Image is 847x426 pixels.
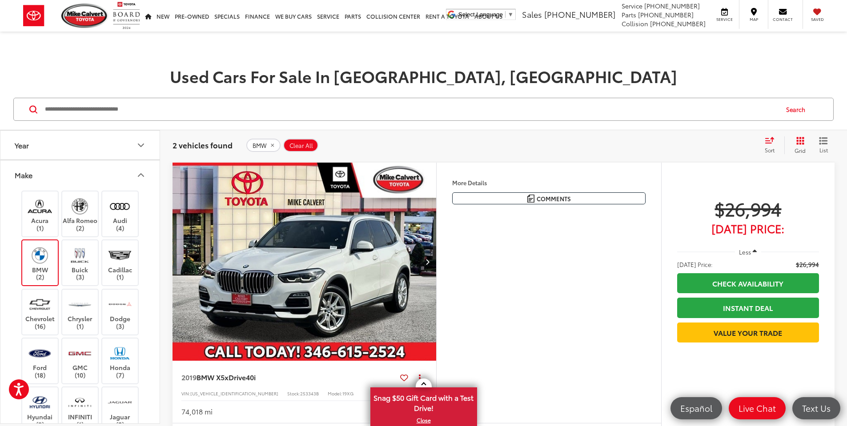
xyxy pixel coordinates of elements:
[677,273,819,293] a: Check Availability
[28,392,52,413] img: Mike Calvert Toyota in Houston, TX)
[68,245,92,266] img: Mike Calvert Toyota in Houston, TX)
[68,196,92,217] img: Mike Calvert Toyota in Houston, TX)
[0,160,161,189] button: MakeMake
[677,260,713,269] span: [DATE] Price:
[108,392,132,413] img: Mike Calvert Toyota in Houston, TX)
[812,136,835,154] button: List View
[622,10,636,19] span: Parts
[452,192,646,204] button: Comments
[537,195,571,203] span: Comments
[644,1,700,10] span: [PHONE_NUMBER]
[246,139,281,152] button: remove BMW
[289,142,313,149] span: Clear All
[136,140,146,151] div: Year
[505,11,506,18] span: ​
[44,99,778,120] input: Search by Make, Model, or Keyword
[102,343,138,379] label: Honda (7)
[22,245,58,281] label: BMW (2)
[508,11,514,18] span: ▼
[765,146,775,154] span: Sort
[61,4,108,28] img: Mike Calvert Toyota
[729,397,786,419] a: Live Chat
[0,131,161,159] button: YearYear
[796,260,819,269] span: $26,994
[622,1,642,10] span: Service
[28,196,52,217] img: Mike Calvert Toyota in Houston, TX)
[253,142,267,149] span: BMW
[412,370,427,385] button: Actions
[760,136,784,154] button: Select sort value
[677,197,819,219] span: $26,994
[670,397,722,419] a: Español
[62,245,98,281] label: Buick (3)
[62,196,98,232] label: Alfa Romeo (2)
[108,245,132,266] img: Mike Calvert Toyota in Houston, TX)
[15,171,32,179] div: Make
[371,388,476,415] span: Snag $50 Gift Card with a Test Drive!
[419,374,421,381] span: dropdown dots
[342,390,353,397] span: 19XG
[172,163,437,361] img: 2019 BMW X5 xDrive40i
[773,16,793,22] span: Contact
[735,244,762,260] button: Less
[108,294,132,315] img: Mike Calvert Toyota in Houston, TX)
[108,196,132,217] img: Mike Calvert Toyota in Houston, TX)
[784,136,812,154] button: Grid View
[795,147,806,154] span: Grid
[527,195,534,202] img: Comments
[22,196,58,232] label: Acura (1)
[68,392,92,413] img: Mike Calvert Toyota in Houston, TX)
[68,294,92,315] img: Mike Calvert Toyota in Houston, TX)
[173,139,233,150] span: 2 vehicles found
[677,322,819,342] a: Value Your Trade
[622,19,648,28] span: Collision
[172,163,437,361] a: 2019 BMW X5 xDrive40i2019 BMW X5 xDrive40i2019 BMW X5 xDrive40i2019 BMW X5 xDrive40i
[62,343,98,379] label: GMC (10)
[418,246,436,277] button: Next image
[807,16,827,22] span: Saved
[734,402,780,414] span: Live Chat
[225,372,256,382] span: xDrive40i
[28,294,52,315] img: Mike Calvert Toyota in Houston, TX)
[792,397,840,419] a: Text Us
[739,248,751,256] span: Less
[819,146,828,154] span: List
[677,224,819,233] span: [DATE] Price:
[15,141,29,149] div: Year
[181,406,213,417] div: 74,018 mi
[638,10,694,19] span: [PHONE_NUMBER]
[22,294,58,330] label: Chevrolet (16)
[108,343,132,364] img: Mike Calvert Toyota in Houston, TX)
[28,245,52,266] img: Mike Calvert Toyota in Houston, TX)
[744,16,763,22] span: Map
[62,294,98,330] label: Chrysler (1)
[287,390,300,397] span: Stock:
[172,163,437,361] div: 2019 BMW X5 xDrive40i 0
[544,8,615,20] span: [PHONE_NUMBER]
[181,372,397,382] a: 2019BMW X5xDrive40i
[283,139,318,152] button: Clear All
[452,179,646,186] h4: More Details
[676,402,717,414] span: Español
[798,402,835,414] span: Text Us
[102,294,138,330] label: Dodge (3)
[300,390,319,397] span: 253343B
[136,170,146,180] div: Make
[22,343,58,379] label: Ford (18)
[778,98,818,120] button: Search
[190,390,278,397] span: [US_VEHICLE_IDENTIFICATION_NUMBER]
[28,343,52,364] img: Mike Calvert Toyota in Houston, TX)
[102,245,138,281] label: Cadillac (1)
[102,196,138,232] label: Audi (4)
[522,8,542,20] span: Sales
[715,16,735,22] span: Service
[328,390,342,397] span: Model:
[181,372,197,382] span: 2019
[197,372,225,382] span: BMW X5
[650,19,706,28] span: [PHONE_NUMBER]
[181,390,190,397] span: VIN:
[68,343,92,364] img: Mike Calvert Toyota in Houston, TX)
[677,298,819,318] a: Instant Deal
